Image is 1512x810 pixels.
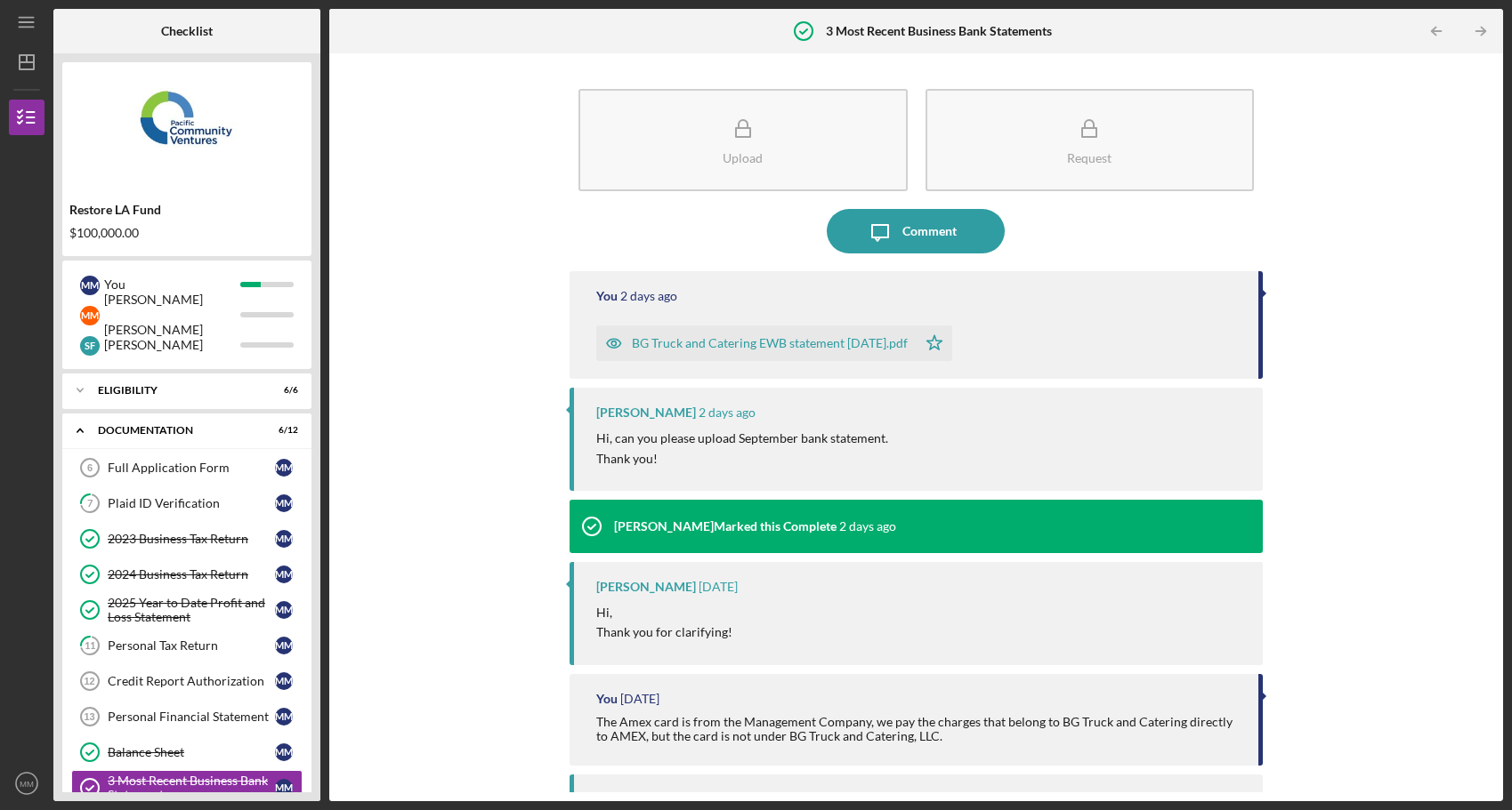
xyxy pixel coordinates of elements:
a: 2024 Business Tax ReturnMM [71,557,303,592]
div: BG Truck and Catering EWB statement [DATE].pdf [632,336,908,350]
div: Documentation [98,425,254,436]
div: The Amex card is from the Management Company, we pay the charges that belong to BG Truck and Cate... [596,715,1241,743]
button: MM [9,766,44,801]
b: 3 Most Recent Business Bank Statements [826,24,1052,38]
tspan: 12 [84,676,94,686]
div: 6 / 6 [266,385,298,396]
div: [PERSON_NAME] Marked this Complete [614,519,837,533]
div: [PERSON_NAME] [596,405,696,420]
a: 2025 Year to Date Profit and Loss StatementMM [71,592,303,628]
button: Comment [827,209,1005,253]
div: Comment [902,209,957,253]
div: 2024 Business Tax Return [108,567,275,581]
div: 2023 Business Tax Return [108,532,275,546]
div: M M [275,708,293,726]
div: M M [275,530,293,548]
div: M M [80,306,100,325]
div: M M [275,565,293,583]
div: 2025 Year to Date Profit and Loss Statement [108,596,275,624]
div: [PERSON_NAME] [104,330,240,360]
time: 2025-10-03 04:52 [699,580,738,594]
div: M M [275,637,293,654]
a: 3 Most Recent Business Bank StatementsMM [71,770,303,806]
tspan: 11 [85,640,95,652]
div: Restore LA Fund [69,203,304,217]
button: Upload [578,89,908,191]
div: $100,000.00 [69,226,304,240]
div: M M [80,276,100,295]
tspan: 13 [84,711,94,722]
div: M M [275,743,293,761]
div: Personal Financial Statement [108,710,275,724]
div: 6 / 12 [266,425,298,436]
div: Plaid ID Verification [108,496,275,510]
tspan: 7 [87,498,93,509]
div: Personal Tax Return [108,638,275,653]
button: BG Truck and Catering EWB statement [DATE].pdf [596,325,952,361]
a: 12Credit Report AuthorizationMM [71,663,303,699]
div: Request [1067,151,1112,164]
div: Upload [723,151,763,164]
p: Thank you for clarifying! [596,622,732,642]
a: 2023 Business Tax ReturnMM [71,521,303,557]
p: Hi, [596,603,732,622]
div: Full Application Form [108,461,275,475]
time: 2025-10-09 22:31 [620,289,677,303]
p: Hi, can you please upload September bank statement. [596,429,888,448]
div: M M [275,672,293,690]
a: 11Personal Tax ReturnMM [71,628,303,663]
time: 2025-10-09 22:01 [699,405,756,420]
div: Eligibility [98,385,254,396]
b: Checklist [161,24,213,38]
div: M M [275,494,293,512]
img: Product logo [62,71,311,178]
div: [PERSON_NAME] [PERSON_NAME] [104,285,240,345]
div: 3 Most Recent Business Bank Statements [108,774,275,802]
div: M M [275,779,293,797]
div: You [596,289,618,303]
time: 2025-10-03 02:17 [620,692,659,706]
div: S F [80,336,100,356]
button: Request [926,89,1255,191]
div: You [104,269,240,300]
div: Balance Sheet [108,745,275,759]
div: M M [275,601,293,619]
a: Balance SheetMM [71,734,303,770]
a: 6Full Application FormMM [71,450,303,485]
div: Credit Report Authorization [108,674,275,688]
tspan: 6 [87,462,93,473]
text: MM [20,779,34,789]
div: M M [275,459,293,477]
a: 13Personal Financial StatementMM [71,699,303,734]
div: You [596,692,618,706]
a: 7Plaid ID VerificationMM [71,485,303,521]
p: Thank you! [596,449,888,469]
div: [PERSON_NAME] [596,580,696,594]
time: 2025-10-07 21:49 [839,519,896,533]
